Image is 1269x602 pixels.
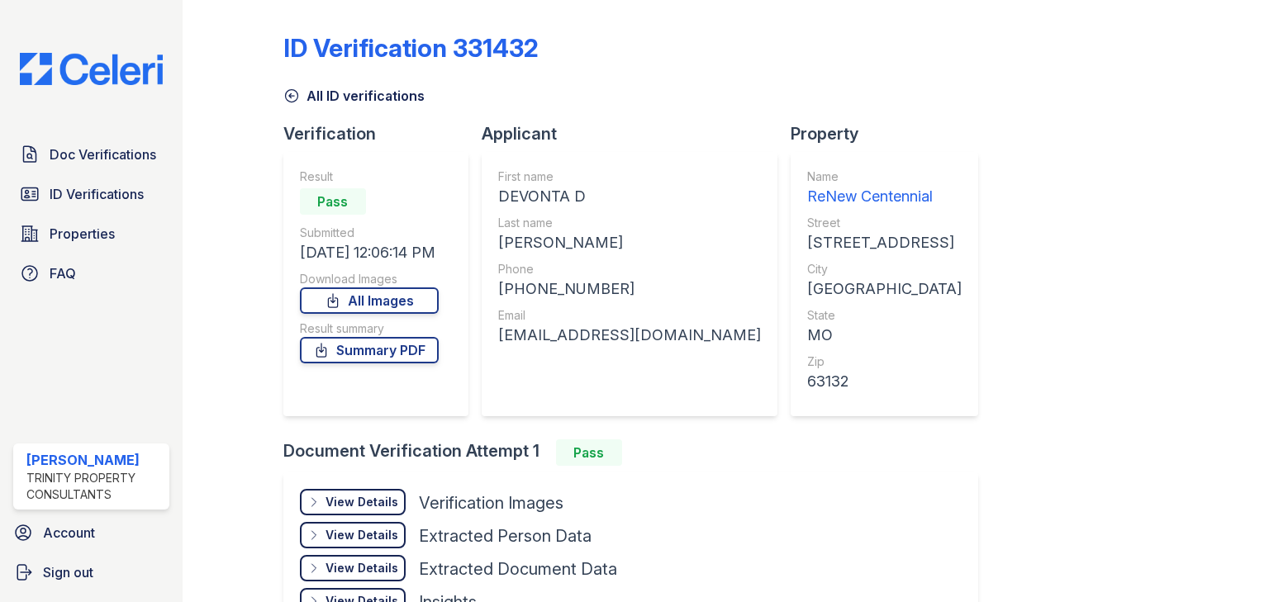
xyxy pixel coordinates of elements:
a: Sign out [7,556,176,589]
div: Verification [283,122,482,145]
div: [EMAIL_ADDRESS][DOMAIN_NAME] [498,324,761,347]
img: CE_Logo_Blue-a8612792a0a2168367f1c8372b55b34899dd931a85d93a1a3d3e32e68fde9ad4.png [7,53,176,85]
div: Document Verification Attempt 1 [283,439,991,466]
div: Pass [300,188,366,215]
div: Property [791,122,991,145]
span: Sign out [43,562,93,582]
div: [DATE] 12:06:14 PM [300,241,439,264]
div: MO [807,324,962,347]
div: Email [498,307,761,324]
a: All ID verifications [283,86,425,106]
div: ReNew Centennial [807,185,962,208]
div: View Details [326,560,398,576]
div: Zip [807,353,962,370]
div: [GEOGRAPHIC_DATA] [807,277,962,301]
div: View Details [326,494,398,510]
a: Summary PDF [300,337,439,363]
a: All Images [300,287,439,314]
div: City [807,261,962,277]
div: Name [807,168,962,185]
div: ID Verification 331432 [283,33,539,63]
div: First name [498,168,761,185]
a: Account [7,516,176,549]
div: [STREET_ADDRESS] [807,231,962,254]
div: [PERSON_NAME] [498,231,761,254]
div: [PERSON_NAME] [26,450,163,470]
a: FAQ [13,257,169,290]
div: Extracted Person Data [419,524,592,547]
div: Applicant [482,122,791,145]
div: Result [300,168,439,185]
div: Submitted [300,225,439,241]
div: Download Images [300,271,439,287]
div: Extracted Document Data [419,557,617,581]
div: Pass [556,439,622,466]
a: Doc Verifications [13,138,169,171]
a: Name ReNew Centennial [807,168,962,208]
div: Trinity Property Consultants [26,470,163,503]
div: Result summary [300,320,439,337]
div: Verification Images [419,491,563,514]
a: ID Verifications [13,178,169,211]
span: Properties [50,224,115,244]
iframe: chat widget [1200,536,1252,585]
div: Last name [498,215,761,231]
div: [PHONE_NUMBER] [498,277,761,301]
span: Account [43,523,95,543]
a: Properties [13,217,169,250]
div: Street [807,215,962,231]
span: FAQ [50,263,76,283]
div: State [807,307,962,324]
div: DEVONTA D [498,185,761,208]
span: ID Verifications [50,184,144,204]
div: Phone [498,261,761,277]
div: 63132 [807,370,962,393]
div: View Details [326,527,398,543]
span: Doc Verifications [50,145,156,164]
